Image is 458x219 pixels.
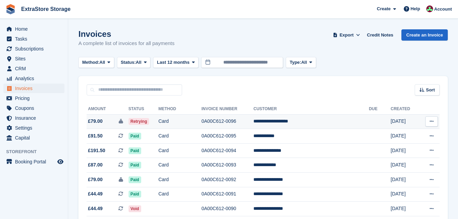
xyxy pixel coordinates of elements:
span: £44.49 [88,205,103,212]
a: ExtraStore Storage [18,3,73,15]
td: [DATE] [391,173,419,187]
span: Home [15,24,56,34]
span: Analytics [15,74,56,83]
button: Method: All [78,57,114,68]
td: 0A00C612-0090 [202,202,254,216]
span: Type: [290,59,301,66]
span: All [301,59,307,66]
th: Due [369,104,391,115]
th: Created [391,104,419,115]
span: Paid [129,147,141,154]
td: 0A00C612-0092 [202,173,254,187]
td: [DATE] [391,129,419,144]
a: menu [3,157,64,166]
span: Pricing [15,93,56,103]
a: menu [3,84,64,93]
td: 0A00C612-0096 [202,114,254,129]
td: [DATE] [391,143,419,158]
button: Status: All [117,57,150,68]
a: menu [3,103,64,113]
td: 0A00C612-0094 [202,143,254,158]
th: Invoice Number [202,104,254,115]
span: Coupons [15,103,56,113]
span: Sites [15,54,56,63]
span: CRM [15,64,56,73]
span: Help [411,5,420,12]
a: menu [3,54,64,63]
p: A complete list of invoices for all payments [78,40,175,47]
td: Card [158,129,201,144]
span: £79.00 [88,118,103,125]
td: Card [158,143,201,158]
td: 0A00C612-0091 [202,187,254,202]
td: [DATE] [391,114,419,129]
span: Status: [121,59,136,66]
span: Create [377,5,390,12]
a: menu [3,113,64,123]
button: Type: All [286,57,316,68]
span: Sort [426,87,435,93]
td: [DATE] [391,202,419,216]
span: Invoices [15,84,56,93]
button: Export [331,29,361,41]
span: Storefront [6,148,68,155]
span: All [136,59,142,66]
a: menu [3,133,64,143]
td: Card [158,187,201,202]
span: Paid [129,162,141,169]
th: Status [129,104,159,115]
td: Card [158,158,201,173]
span: £79.00 [88,176,103,183]
span: Last 12 months [157,59,189,66]
span: All [100,59,105,66]
span: Paid [129,176,141,183]
a: Credit Notes [364,29,396,41]
td: Card [158,173,201,187]
span: Capital [15,133,56,143]
td: Card [158,114,201,129]
a: menu [3,64,64,73]
th: Customer [253,104,369,115]
span: Subscriptions [15,44,56,54]
a: menu [3,44,64,54]
span: £87.00 [88,161,103,169]
img: Chelsea Parker [426,5,433,12]
span: Paid [129,133,141,140]
a: Create an Invoice [401,29,448,41]
button: Last 12 months [153,57,198,68]
a: menu [3,93,64,103]
span: £91.50 [88,132,103,140]
td: 0A00C612-0095 [202,129,254,144]
span: Method: [82,59,100,66]
span: Insurance [15,113,56,123]
span: Booking Portal [15,157,56,166]
span: Settings [15,123,56,133]
a: menu [3,24,64,34]
a: menu [3,74,64,83]
h1: Invoices [78,29,175,39]
span: Tasks [15,34,56,44]
td: [DATE] [391,158,419,173]
a: menu [3,34,64,44]
td: [DATE] [391,187,419,202]
span: Account [434,6,452,13]
span: Void [129,205,141,212]
span: £191.50 [88,147,105,154]
span: Export [340,32,354,39]
span: Paid [129,191,141,198]
td: 0A00C612-0093 [202,158,254,173]
a: Preview store [56,158,64,166]
span: £44.49 [88,190,103,198]
th: Method [158,104,201,115]
span: Retrying [129,118,149,125]
img: stora-icon-8386f47178a22dfd0bd8f6a31ec36ba5ce8667c1dd55bd0f319d3a0aa187defe.svg [5,4,16,14]
th: Amount [87,104,129,115]
a: menu [3,123,64,133]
